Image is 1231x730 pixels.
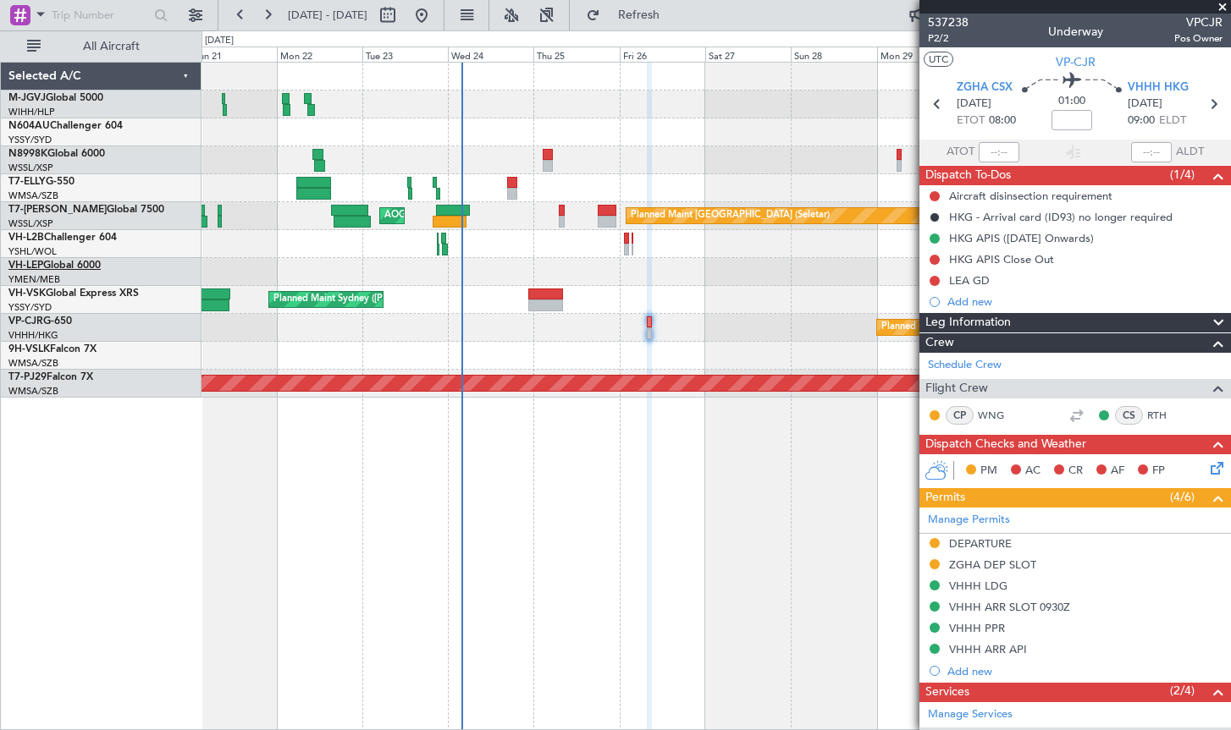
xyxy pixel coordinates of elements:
a: WSSL/XSP [8,217,53,230]
div: Sun 21 [190,47,276,62]
a: Manage Services [928,706,1013,723]
a: Manage Permits [928,512,1010,529]
div: DEPARTURE [949,536,1012,551]
span: N8998K [8,149,47,159]
div: [DATE] [205,34,234,48]
span: VH-L2B [8,233,44,243]
a: VHHH/HKG [8,329,58,342]
span: VP-CJR [8,316,43,327]
span: ATOT [947,144,974,161]
span: ALDT [1176,144,1204,161]
input: Trip Number [52,3,149,28]
a: VH-LEPGlobal 6000 [8,261,101,271]
a: WMSA/SZB [8,385,58,398]
div: Aircraft disinsection requirement [949,189,1112,203]
span: Pos Owner [1174,31,1223,46]
div: Mon 22 [277,47,362,62]
a: Schedule Crew [928,357,1002,374]
span: All Aircraft [44,41,179,52]
div: Mon 29 [877,47,963,62]
span: M-JGVJ [8,93,46,103]
div: Wed 24 [448,47,533,62]
div: AOG Maint London ([GEOGRAPHIC_DATA]) [384,203,574,228]
a: WMSA/SZB [8,357,58,370]
div: VHHH ARR API [949,642,1027,656]
a: YSSY/SYD [8,134,52,146]
span: FP [1152,463,1165,480]
span: Crew [925,333,954,353]
div: HKG - Arrival card (ID93) no longer required [949,210,1173,224]
span: Leg Information [925,313,1011,332]
span: T7-[PERSON_NAME] [8,205,107,215]
div: ZGHA DEP SLOT [949,557,1036,572]
div: Thu 25 [533,47,619,62]
div: VHHH ARR SLOT 0930Z [949,600,1070,614]
span: AF [1111,463,1124,480]
div: Underway [1048,23,1103,41]
a: WMSA/SZB [8,189,58,202]
button: All Aircraft [19,33,184,60]
span: (4/6) [1170,488,1195,506]
input: --:-- [979,142,1019,162]
span: VH-VSK [8,288,46,299]
div: Planned Maint [GEOGRAPHIC_DATA] (Seletar) [631,203,830,228]
span: Services [925,683,969,702]
span: [DATE] [1128,96,1162,113]
span: P2/2 [928,31,969,46]
a: T7-PJ29Falcon 7X [8,372,93,382]
span: AC [1025,463,1041,480]
span: 537238 [928,14,969,31]
span: (2/4) [1170,682,1195,700]
span: ELDT [1159,113,1186,129]
a: VP-CJRG-650 [8,316,72,327]
div: Sun 28 [791,47,876,62]
span: T7-PJ29 [8,372,47,382]
span: [DATE] - [DATE] [288,8,367,23]
span: (1/4) [1170,166,1195,184]
span: N604AU [8,121,50,131]
a: WNG [978,408,1016,423]
div: Add new [947,664,1223,678]
span: Flight Crew [925,379,988,398]
a: VH-L2BChallenger 604 [8,233,117,243]
button: UTC [924,52,953,67]
div: CP [946,406,974,425]
div: Tue 23 [362,47,448,62]
div: Planned Maint Sydney ([PERSON_NAME] Intl) [273,287,470,312]
div: Planned Maint [GEOGRAPHIC_DATA] ([GEOGRAPHIC_DATA] Intl) [881,315,1164,340]
a: WSSL/XSP [8,162,53,174]
div: Sat 27 [705,47,791,62]
a: 9H-VSLKFalcon 7X [8,344,97,354]
div: LEA GD [949,273,990,288]
a: YSHL/WOL [8,245,57,258]
span: Dispatch Checks and Weather [925,435,1086,454]
div: VHHH LDG [949,579,1007,593]
a: N8998KGlobal 6000 [8,149,105,159]
span: PM [980,463,997,480]
span: Permits [925,488,965,508]
span: Dispatch To-Dos [925,166,1011,185]
a: N604AUChallenger 604 [8,121,123,131]
div: Fri 26 [620,47,705,62]
span: CR [1068,463,1083,480]
div: HKG APIS Close Out [949,252,1054,266]
a: YMEN/MEB [8,273,60,286]
a: WIHH/HLP [8,106,55,118]
span: VHHH HKG [1128,80,1189,96]
a: T7-[PERSON_NAME]Global 7500 [8,205,164,215]
span: T7-ELLY [8,177,46,187]
a: T7-ELLYG-550 [8,177,75,187]
span: [DATE] [957,96,991,113]
a: YSSY/SYD [8,301,52,314]
span: ETOT [957,113,985,129]
span: ZGHA CSX [957,80,1013,96]
span: 01:00 [1058,93,1085,110]
div: Add new [947,294,1223,309]
span: VH-LEP [8,261,43,271]
a: VH-VSKGlobal Express XRS [8,288,139,299]
div: CS [1115,406,1143,425]
div: HKG APIS ([DATE] Onwards) [949,231,1094,245]
span: VP-CJR [1056,53,1096,71]
span: VPCJR [1174,14,1223,31]
button: Refresh [578,2,680,29]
